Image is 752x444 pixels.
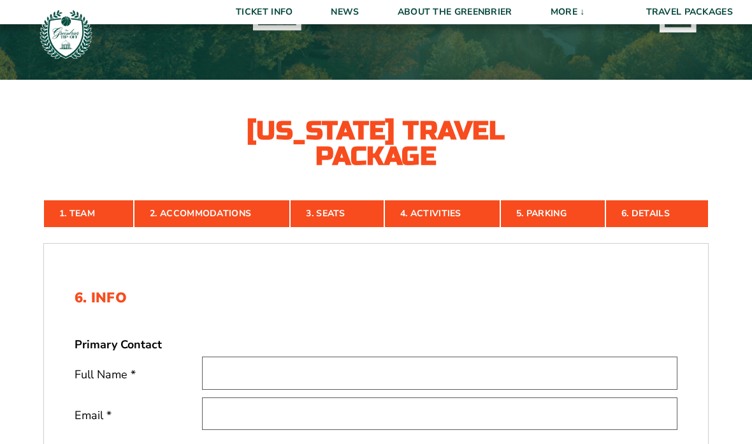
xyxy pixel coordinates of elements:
a: 1. Team [43,200,134,228]
a: 3. Seats [290,200,384,228]
img: Greenbrier Tip-Off [38,6,94,62]
a: 2. Accommodations [134,200,290,228]
h2: 6. Info [75,290,677,306]
strong: Primary Contact [75,337,162,353]
a: 4. Activities [384,200,500,228]
label: Email * [75,408,202,424]
a: 5. Parking [500,200,605,228]
h2: [US_STATE] Travel Package [236,118,516,169]
label: Full Name * [75,367,202,383]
